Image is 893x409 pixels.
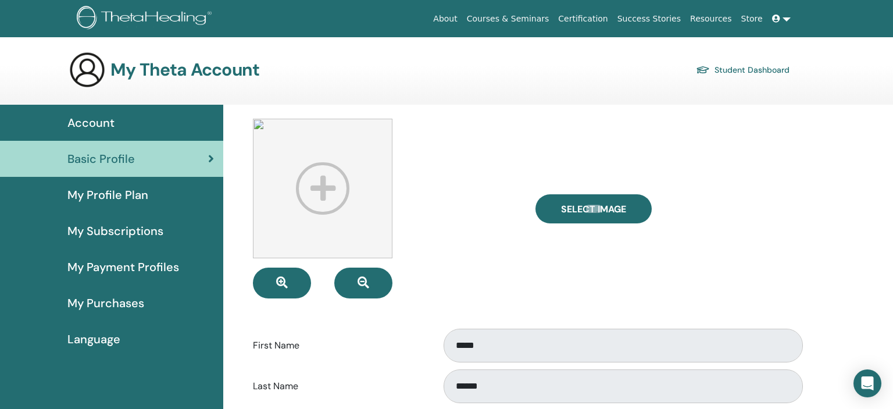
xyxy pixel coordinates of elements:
img: graduation-cap.svg [696,65,710,75]
img: logo.png [77,6,216,32]
img: profile [253,119,392,258]
span: Select Image [561,203,626,215]
div: Open Intercom Messenger [853,369,881,397]
label: Last Name [244,375,433,397]
span: Basic Profile [67,150,135,168]
h3: My Theta Account [110,59,259,80]
a: About [428,8,462,30]
a: Store [737,8,767,30]
a: Certification [553,8,612,30]
a: Resources [685,8,737,30]
span: My Profile Plan [67,186,148,204]
a: Success Stories [613,8,685,30]
span: My Purchases [67,294,144,312]
span: My Payment Profiles [67,258,179,276]
span: Account [67,114,115,131]
a: Student Dashboard [696,62,790,78]
span: My Subscriptions [67,222,163,240]
input: Select Image [586,205,601,213]
label: First Name [244,335,433,357]
span: Language [67,330,120,348]
a: Courses & Seminars [462,8,554,30]
img: generic-user-icon.jpg [69,51,106,88]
